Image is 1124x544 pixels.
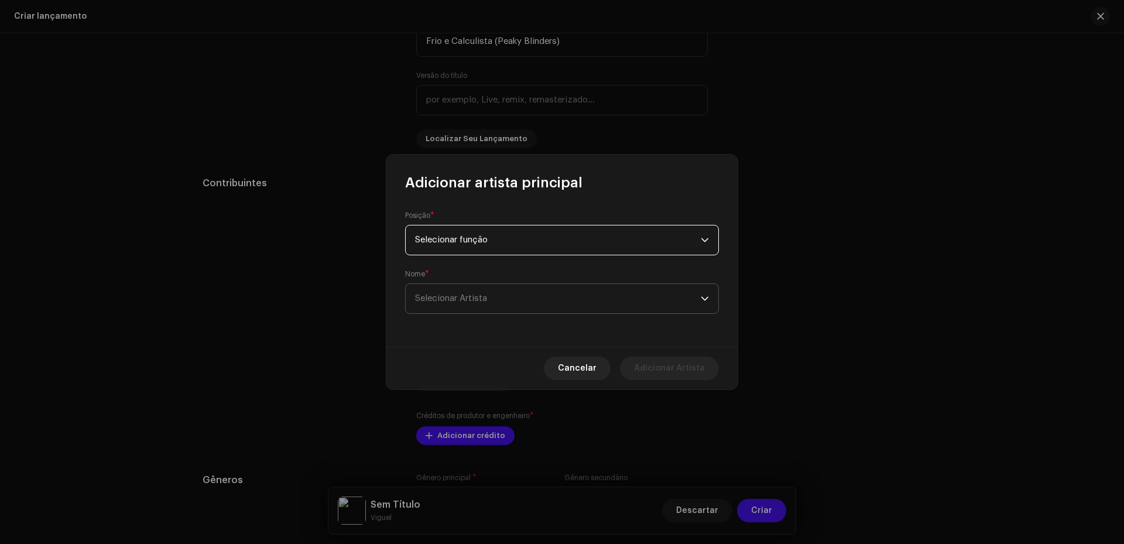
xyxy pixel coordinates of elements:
font: Selecionar Artista [415,294,487,303]
font: Adicionar Artista [634,364,705,372]
font: Cancelar [558,364,597,372]
span: Primary Artist [415,225,701,255]
button: Adicionar Artista [620,357,719,380]
span: Selecionar Artista [415,284,701,313]
button: Cancelar [544,357,611,380]
div: gatilho suspenso [701,284,709,313]
font: Adicionar artista principal [405,176,582,190]
div: gatilho suspenso [701,225,709,255]
font: Selecionar função [415,235,488,244]
font: Nome [405,271,425,278]
font: Posição [405,212,430,219]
